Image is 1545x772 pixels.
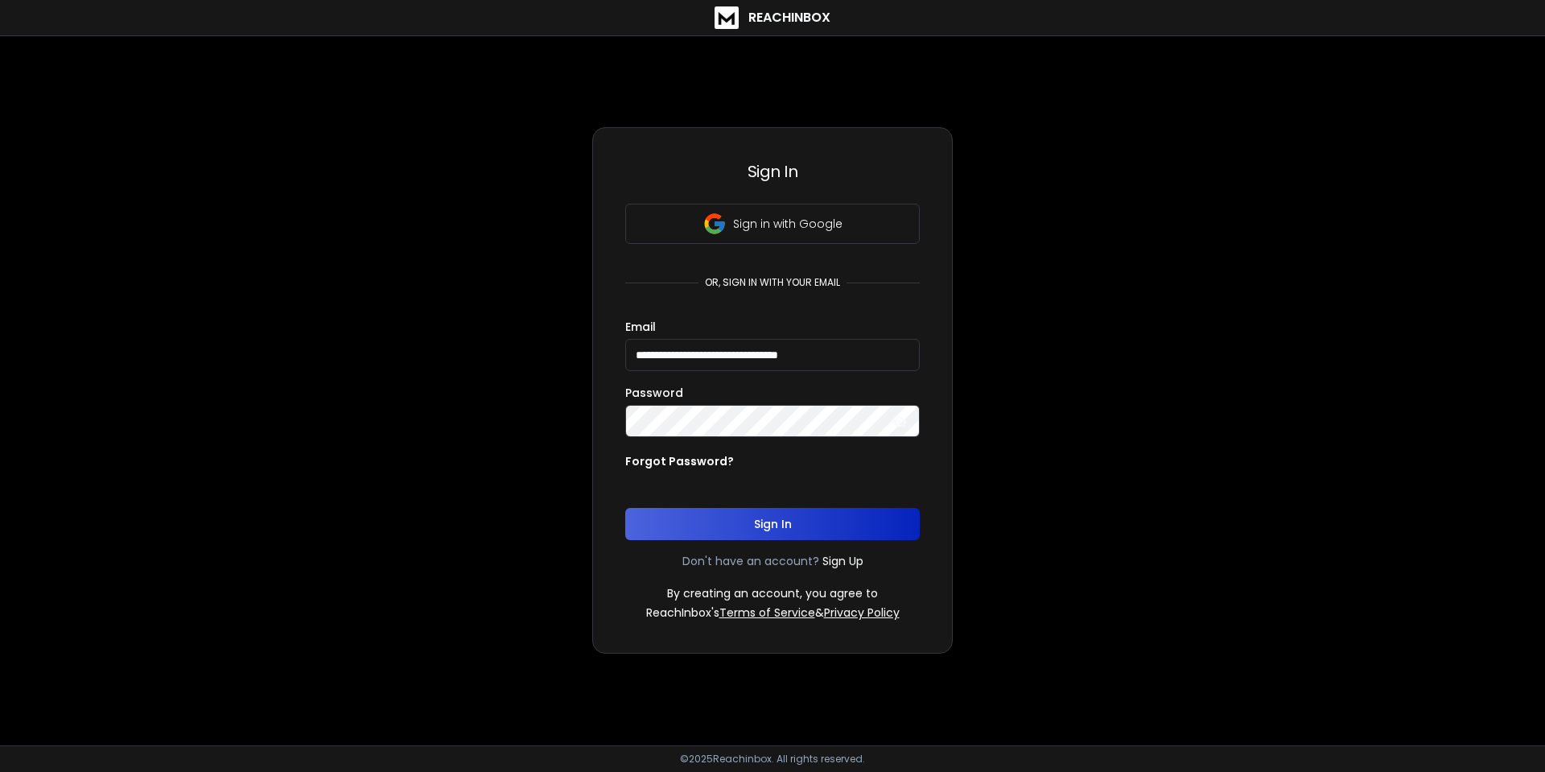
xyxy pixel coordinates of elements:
h3: Sign In [625,160,920,183]
p: By creating an account, you agree to [667,585,878,601]
p: or, sign in with your email [698,276,847,289]
p: ReachInbox's & [646,605,900,621]
p: Forgot Password? [625,453,734,469]
label: Email [625,321,656,332]
a: Terms of Service [719,605,815,621]
label: Password [625,387,683,398]
a: Privacy Policy [824,605,900,621]
a: ReachInbox [715,6,830,29]
button: Sign In [625,508,920,540]
h1: ReachInbox [748,8,830,27]
a: Sign Up [822,553,863,569]
button: Sign in with Google [625,204,920,244]
img: logo [715,6,739,29]
p: © 2025 Reachinbox. All rights reserved. [680,753,865,766]
p: Sign in with Google [733,216,843,232]
p: Don't have an account? [682,553,819,569]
